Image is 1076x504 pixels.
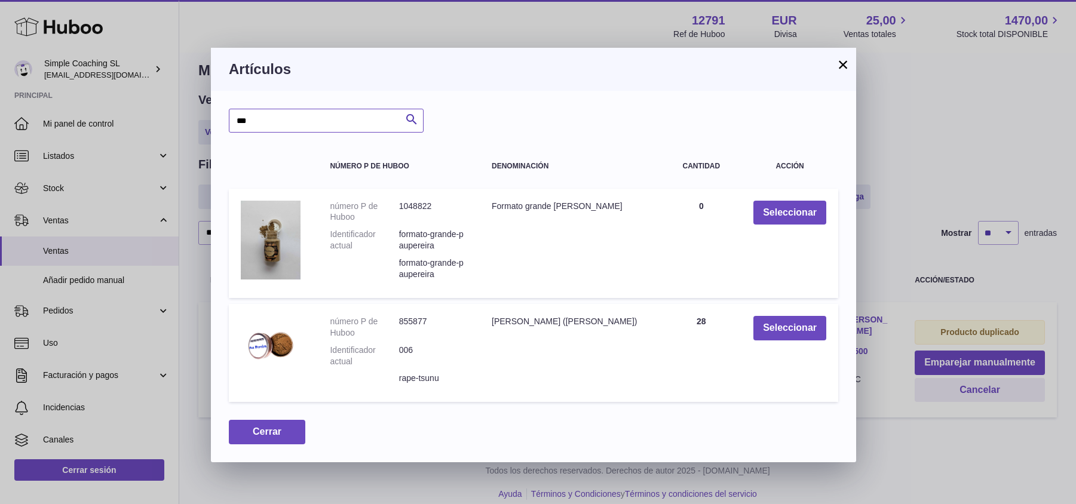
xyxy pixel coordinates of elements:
[318,150,480,182] th: número P de Huboo
[241,201,301,280] img: Formato grande Pau Pereira
[492,316,649,327] div: [PERSON_NAME] ([PERSON_NAME])
[253,426,281,437] span: Cerrar
[330,345,398,367] dt: Identificador actual
[661,150,741,182] th: Cantidad
[753,316,826,340] button: Seleccionar
[661,189,741,298] td: 0
[241,316,301,376] img: Rapé Tsunu (Pau Pereira)
[480,150,661,182] th: Denominación
[836,57,850,72] button: ×
[753,201,826,225] button: Seleccionar
[229,60,838,79] h3: Artículos
[399,373,468,384] dd: rape-tsunu
[330,201,398,223] dt: número P de Huboo
[741,150,838,182] th: Acción
[661,304,741,402] td: 28
[399,345,468,367] dd: 006
[229,420,305,444] button: Cerrar
[330,316,398,339] dt: número P de Huboo
[492,201,649,212] div: Formato grande [PERSON_NAME]
[399,257,468,280] dd: formato-grande-paupereira
[330,229,398,251] dt: Identificador actual
[399,229,468,251] dd: formato-grande-paupereira
[399,201,468,223] dd: 1048822
[399,316,468,339] dd: 855877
